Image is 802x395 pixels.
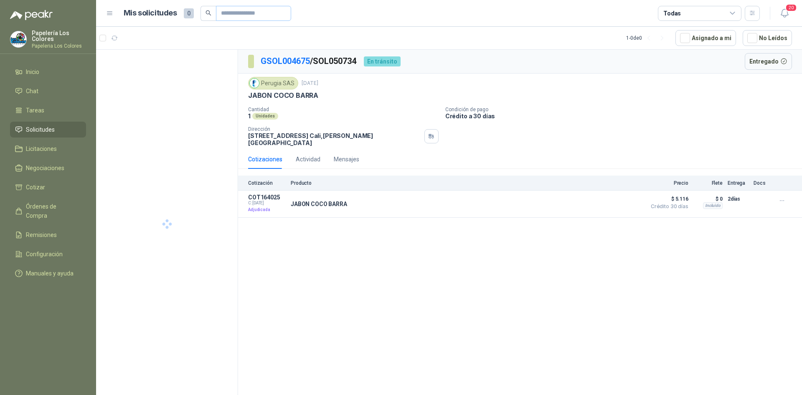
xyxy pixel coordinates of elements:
span: Manuales y ayuda [26,269,74,278]
p: / SOL050734 [261,55,357,68]
span: Licitaciones [26,144,57,153]
span: C: [DATE] [248,201,286,206]
a: Remisiones [10,227,86,243]
span: Solicitudes [26,125,55,134]
span: 20 [785,4,797,12]
p: Condición de pago [445,107,799,112]
p: Papelería Los Colores [32,30,86,42]
span: Remisiones [26,230,57,240]
p: [STREET_ADDRESS] Cali , [PERSON_NAME][GEOGRAPHIC_DATA] [248,132,421,146]
a: GSOL004675 [261,56,310,66]
a: Configuración [10,246,86,262]
button: Asignado a mi [675,30,736,46]
span: Negociaciones [26,163,64,173]
span: 0 [184,8,194,18]
p: COT164025 [248,194,286,201]
p: Flete [693,180,723,186]
p: Adjudicada [248,206,286,214]
a: Órdenes de Compra [10,199,86,224]
span: Chat [26,87,38,96]
p: Entrega [728,180,749,186]
h1: Mis solicitudes [124,7,177,19]
div: En tránsito [364,56,401,66]
a: Tareas [10,102,86,118]
button: Entregado [745,53,792,70]
p: JABON COCO BARRA [291,201,347,207]
div: Perugia SAS [248,77,298,89]
div: Actividad [296,155,320,164]
p: Papeleria Los Colores [32,43,86,48]
p: Crédito a 30 días [445,112,799,120]
span: Cotizar [26,183,45,192]
a: Cotizar [10,179,86,195]
p: [DATE] [302,79,318,87]
a: Licitaciones [10,141,86,157]
img: Company Logo [10,31,26,47]
p: JABON COCO BARRA [248,91,318,100]
div: Cotizaciones [248,155,282,164]
button: No Leídos [743,30,792,46]
a: Solicitudes [10,122,86,138]
p: 1 [248,112,251,120]
button: 20 [777,6,792,21]
p: Cotización [248,180,286,186]
a: Chat [10,83,86,99]
p: Precio [647,180,688,186]
p: Producto [291,180,642,186]
div: Todas [663,9,681,18]
span: Crédito 30 días [647,204,688,209]
a: Inicio [10,64,86,80]
p: $ 0 [693,194,723,204]
span: Tareas [26,106,44,115]
a: Negociaciones [10,160,86,176]
p: Docs [754,180,770,186]
span: $ 5.116 [647,194,688,204]
img: Logo peakr [10,10,53,20]
div: Mensajes [334,155,359,164]
div: 1 - 0 de 0 [626,31,669,45]
span: Órdenes de Compra [26,202,78,220]
img: Company Logo [250,79,259,88]
p: 2 días [728,194,749,204]
span: Configuración [26,250,63,259]
span: search [206,10,211,16]
div: Incluido [703,202,723,209]
span: Inicio [26,67,39,76]
div: Unidades [252,113,278,120]
p: Dirección [248,126,421,132]
a: Manuales y ayuda [10,265,86,281]
p: Cantidad [248,107,439,112]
